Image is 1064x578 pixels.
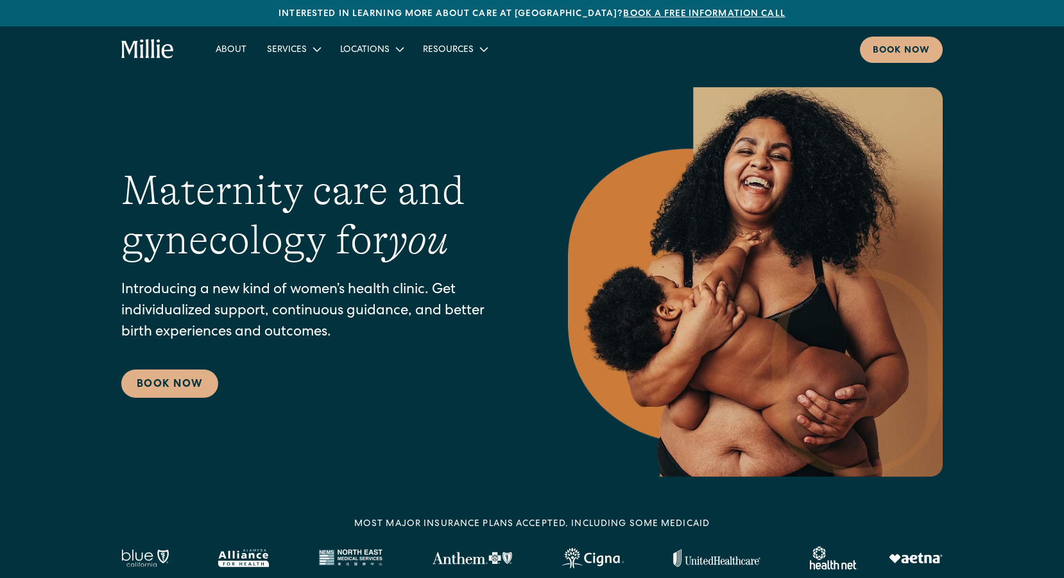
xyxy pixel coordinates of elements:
p: Introducing a new kind of women’s health clinic. Get individualized support, continuous guidance,... [121,280,517,344]
div: Resources [413,38,497,60]
div: Resources [423,44,474,57]
div: Services [267,44,307,57]
a: Book Now [121,370,218,398]
img: Smiling mother with her baby in arms, celebrating body positivity and the nurturing bond of postp... [568,87,943,477]
div: Book now [873,44,930,58]
em: you [388,217,449,263]
div: Locations [330,38,413,60]
a: Book a free information call [623,10,785,19]
img: United Healthcare logo [673,549,760,567]
img: Anthem Logo [432,552,512,565]
div: Locations [340,44,390,57]
div: Services [257,38,330,60]
img: North East Medical Services logo [318,549,382,567]
img: Cigna logo [562,548,624,568]
a: home [121,39,175,60]
img: Blue California logo [121,549,169,567]
h1: Maternity care and gynecology for [121,166,517,265]
img: Alameda Alliance logo [218,549,269,567]
img: Aetna logo [889,553,943,563]
a: Book now [860,37,943,63]
div: MOST MAJOR INSURANCE PLANS ACCEPTED, INCLUDING some MEDICAID [354,518,710,531]
a: About [205,38,257,60]
img: Healthnet logo [810,547,858,570]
